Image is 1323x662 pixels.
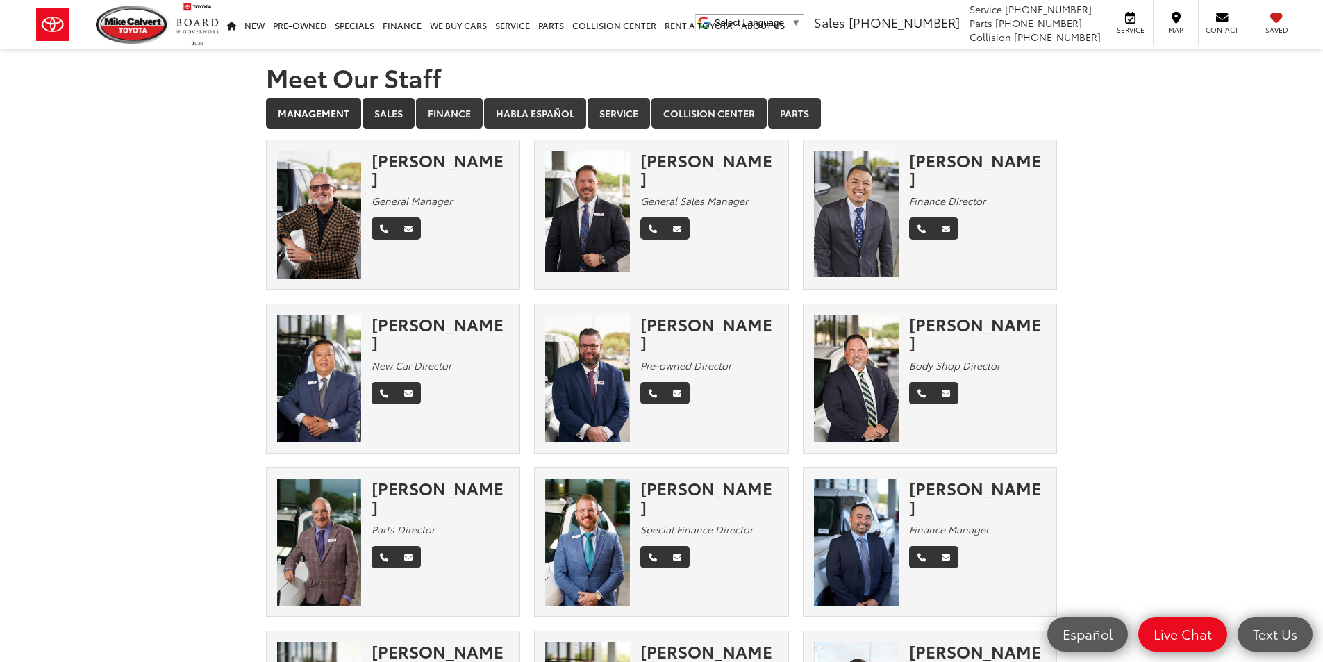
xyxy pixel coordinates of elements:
em: Finance Manager [909,522,989,536]
span: Parts [970,16,992,30]
img: Adam Nguyen [814,151,899,278]
img: Ronny Haring [545,151,630,279]
em: Pre-owned Director [640,358,731,372]
span: Text Us [1246,625,1304,643]
a: Email [933,382,958,404]
div: [PERSON_NAME] [372,479,509,515]
span: ▼ [792,17,801,28]
a: Sales [363,98,415,129]
img: Stephen Lee [545,479,630,606]
span: Service [970,2,1002,16]
span: [PHONE_NUMBER] [849,13,960,31]
span: Collision [970,30,1011,44]
a: Email [665,382,690,404]
div: [PERSON_NAME] [909,479,1047,515]
a: Email [396,546,421,568]
div: [PERSON_NAME] [640,315,778,351]
img: Wesley Worton [545,315,630,442]
a: Email [396,217,421,240]
div: Department Tabs [266,98,1058,130]
span: Map [1160,25,1191,35]
h1: Meet Our Staff [266,63,1058,91]
a: Parts [768,98,821,129]
a: Email [933,546,958,568]
a: Text Us [1238,617,1313,652]
span: Sales [814,13,845,31]
span: Contact [1206,25,1238,35]
span: Español [1056,625,1120,643]
a: Service [588,98,650,129]
a: Español [1047,617,1128,652]
div: [PERSON_NAME] [640,151,778,188]
em: General Manager [372,194,452,208]
img: David Tep [814,479,899,606]
em: Finance Director [909,194,985,208]
a: Management [266,98,361,129]
a: Phone [640,217,665,240]
span: [PHONE_NUMBER] [1014,30,1101,44]
span: Live Chat [1147,625,1219,643]
img: Robert Fabian [277,479,362,606]
span: [PHONE_NUMBER] [995,16,1082,30]
a: Email [396,382,421,404]
a: Phone [372,546,397,568]
div: [PERSON_NAME] [909,151,1047,188]
div: [PERSON_NAME] [372,315,509,351]
em: Special Finance Director [640,522,753,536]
span: [PHONE_NUMBER] [1005,2,1092,16]
a: Phone [372,217,397,240]
div: [PERSON_NAME] [640,479,778,515]
a: Phone [640,546,665,568]
a: Phone [909,546,934,568]
em: New Car Director [372,358,451,372]
a: Live Chat [1138,617,1227,652]
a: Finance [416,98,483,129]
em: General Sales Manager [640,194,748,208]
div: [PERSON_NAME] [372,151,509,188]
a: Phone [909,382,934,404]
em: Body Shop Director [909,358,1000,372]
span: Saved [1261,25,1292,35]
a: Email [665,546,690,568]
img: Mike Calvert Toyota [96,6,169,44]
img: Chuck Baldridge [814,315,899,442]
a: Habla Español [484,98,586,129]
span: Service [1115,25,1146,35]
a: Collision Center [651,98,767,129]
img: Ed Yi [277,315,362,442]
a: Email [933,217,958,240]
a: Phone [909,217,934,240]
div: [PERSON_NAME] [909,315,1047,351]
em: Parts Director [372,522,435,536]
a: Phone [372,382,397,404]
a: Email [665,217,690,240]
a: Phone [640,382,665,404]
img: Mike Gorbet [277,151,362,279]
